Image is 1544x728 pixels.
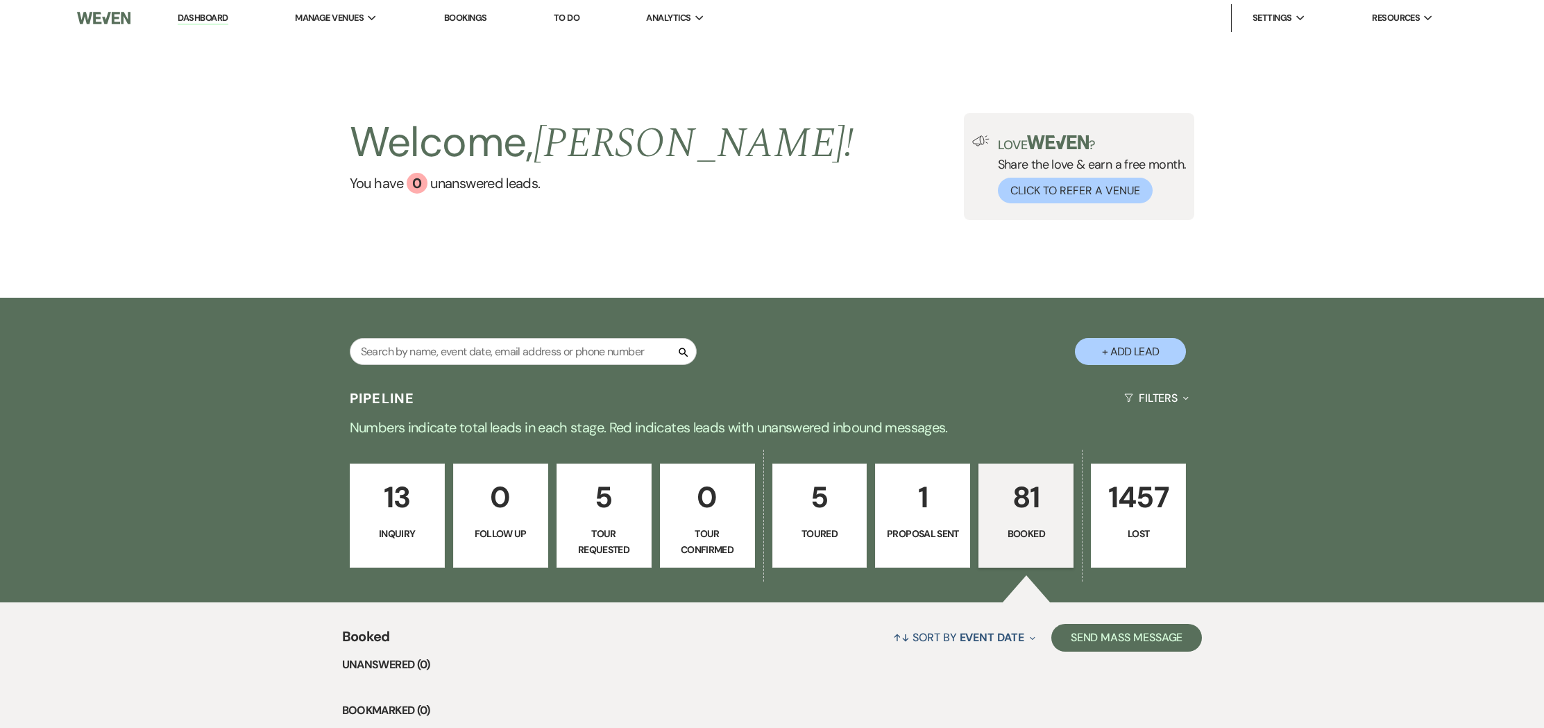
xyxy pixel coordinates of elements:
p: Proposal Sent [884,526,961,541]
li: Bookmarked (0) [342,702,1203,720]
button: Filters [1119,380,1194,416]
p: Tour Requested [566,526,643,557]
p: Tour Confirmed [669,526,746,557]
button: Sort By Event Date [888,619,1040,656]
a: 13Inquiry [350,464,445,568]
img: weven-logo-green.svg [1027,135,1089,149]
span: Manage Venues [295,11,364,25]
p: Numbers indicate total leads in each stage. Red indicates leads with unanswered inbound messages. [273,416,1272,439]
span: Settings [1253,11,1292,25]
a: Bookings [444,12,487,24]
a: Dashboard [178,12,228,25]
div: Share the love & earn a free month. [990,135,1187,203]
a: 0Tour Confirmed [660,464,755,568]
p: 1 [884,474,961,520]
input: Search by name, event date, email address or phone number [350,338,697,365]
span: [PERSON_NAME] ! [534,112,854,176]
a: 81Booked [978,464,1074,568]
p: 1457 [1100,474,1177,520]
a: To Do [554,12,579,24]
button: Click to Refer a Venue [998,178,1153,203]
li: Unanswered (0) [342,656,1203,674]
p: 5 [781,474,858,520]
p: 81 [987,474,1064,520]
p: 13 [359,474,436,520]
button: Send Mass Message [1051,624,1203,652]
span: ↑↓ [893,630,910,645]
a: 1457Lost [1091,464,1186,568]
h2: Welcome, [350,113,854,173]
h3: Pipeline [350,389,415,408]
p: 0 [669,474,746,520]
span: Analytics [646,11,690,25]
p: Lost [1100,526,1177,541]
a: 5Toured [772,464,867,568]
p: Booked [987,526,1064,541]
a: 1Proposal Sent [875,464,970,568]
span: Event Date [960,630,1024,645]
div: 0 [407,173,427,194]
img: loud-speaker-illustration.svg [972,135,990,146]
a: 5Tour Requested [557,464,652,568]
button: + Add Lead [1075,338,1186,365]
span: Resources [1372,11,1420,25]
p: Love ? [998,135,1187,151]
p: 5 [566,474,643,520]
p: 0 [462,474,539,520]
p: Follow Up [462,526,539,541]
p: Toured [781,526,858,541]
p: Inquiry [359,526,436,541]
a: You have 0 unanswered leads. [350,173,854,194]
span: Booked [342,626,390,656]
a: 0Follow Up [453,464,548,568]
img: Weven Logo [77,3,130,33]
